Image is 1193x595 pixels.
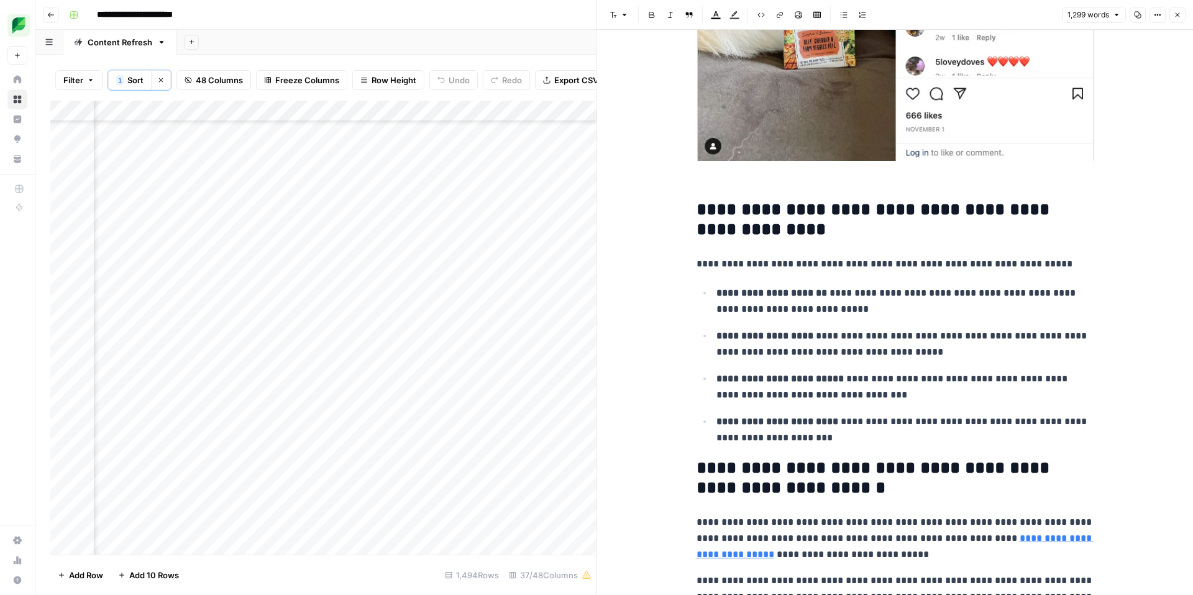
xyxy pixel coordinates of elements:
button: Add 10 Rows [111,565,186,585]
a: Your Data [7,149,27,169]
span: 48 Columns [196,74,243,86]
button: 48 Columns [176,70,251,90]
a: Home [7,70,27,89]
a: Usage [7,550,27,570]
button: 1,299 words [1062,7,1126,23]
span: Redo [502,74,522,86]
span: Filter [63,74,83,86]
div: 1,494 Rows [440,565,504,585]
span: Freeze Columns [275,74,339,86]
span: Undo [449,74,470,86]
button: Export CSV [535,70,606,90]
div: Content Refresh [88,36,152,48]
a: Settings [7,530,27,550]
button: Filter [55,70,103,90]
button: Redo [483,70,530,90]
span: Sort [127,74,144,86]
div: 1 [116,75,124,85]
span: 1 [118,75,122,85]
span: Add 10 Rows [129,569,179,581]
button: Workspace: SproutSocial [7,10,27,41]
img: SproutSocial Logo [7,14,30,37]
button: Undo [429,70,478,90]
span: Add Row [69,569,103,581]
button: Freeze Columns [256,70,347,90]
a: Insights [7,109,27,129]
span: 1,299 words [1067,9,1109,20]
button: Help + Support [7,570,27,590]
a: Browse [7,89,27,109]
span: Row Height [372,74,416,86]
div: 37/48 Columns [504,565,596,585]
a: Opportunities [7,129,27,149]
a: Content Refresh [63,30,176,55]
button: 1Sort [108,70,151,90]
span: Export CSV [554,74,598,86]
button: Add Row [50,565,111,585]
button: Row Height [352,70,424,90]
